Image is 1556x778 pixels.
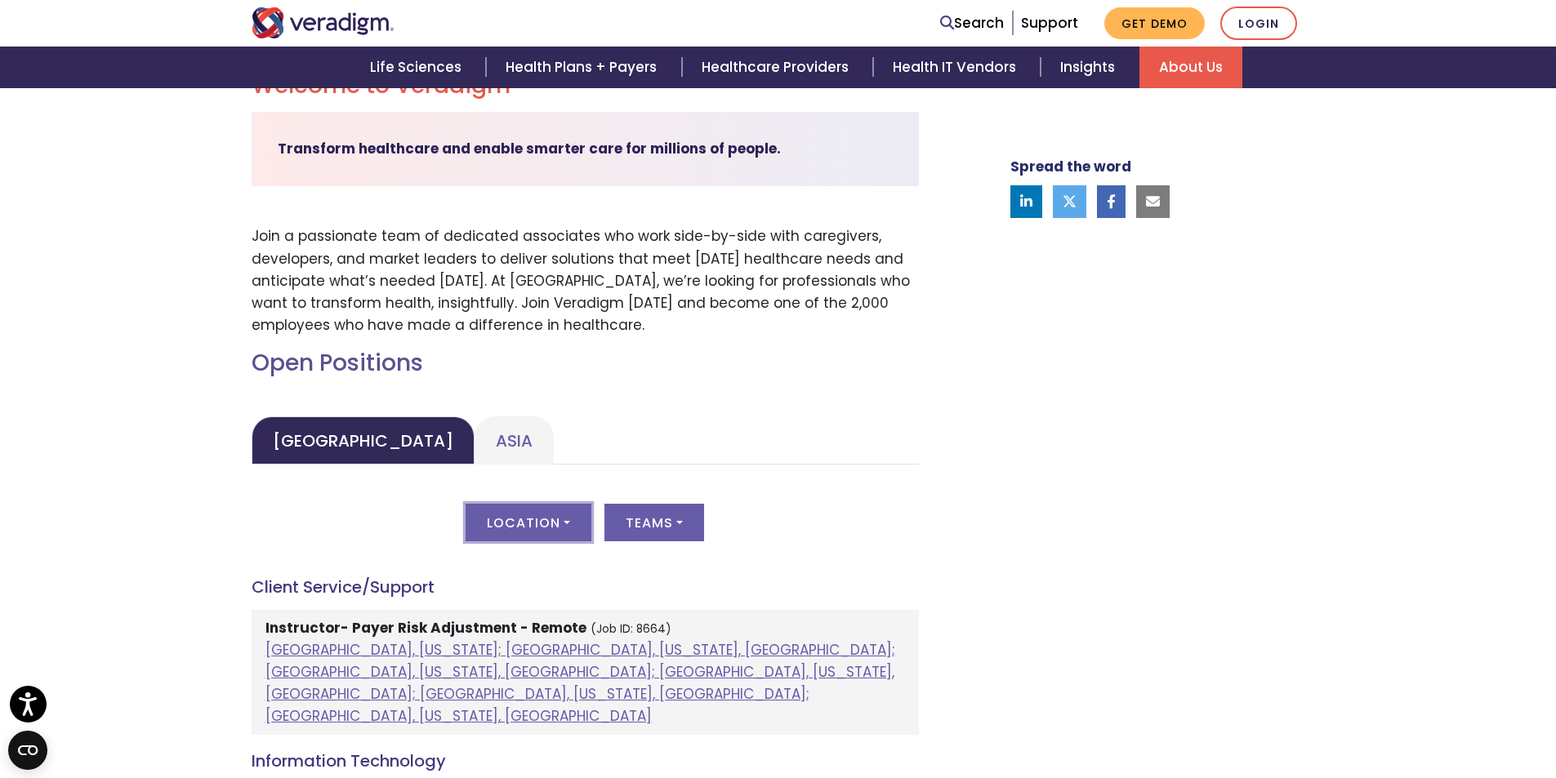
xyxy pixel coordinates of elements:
button: Open CMP widget [8,731,47,770]
a: About Us [1139,47,1242,88]
a: Health Plans + Payers [486,47,681,88]
a: Insights [1041,47,1139,88]
a: [GEOGRAPHIC_DATA], [US_STATE]; [GEOGRAPHIC_DATA], [US_STATE], [GEOGRAPHIC_DATA]; [GEOGRAPHIC_DATA... [265,640,895,727]
button: Teams [604,504,704,541]
img: Veradigm logo [252,7,395,38]
small: (Job ID: 8664) [591,621,671,637]
strong: Instructor- Payer Risk Adjustment - Remote [265,618,586,638]
a: Health IT Vendors [873,47,1041,88]
a: Life Sciences [350,47,486,88]
strong: Transform healthcare and enable smarter care for millions of people. [278,139,781,158]
button: Location [466,504,591,541]
h4: Client Service/Support [252,577,919,597]
h2: Open Positions [252,349,919,377]
a: Login [1220,7,1297,40]
a: [GEOGRAPHIC_DATA] [252,416,475,465]
a: Search [940,12,1004,34]
a: Get Demo [1104,7,1205,39]
a: Asia [475,416,554,465]
a: Healthcare Providers [682,47,873,88]
h2: Welcome to Veradigm [252,72,919,100]
p: Join a passionate team of dedicated associates who work side-by-side with caregivers, developers,... [252,225,919,336]
strong: Spread the word [1010,157,1131,176]
a: Support [1021,13,1078,33]
h4: Information Technology [252,751,919,771]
